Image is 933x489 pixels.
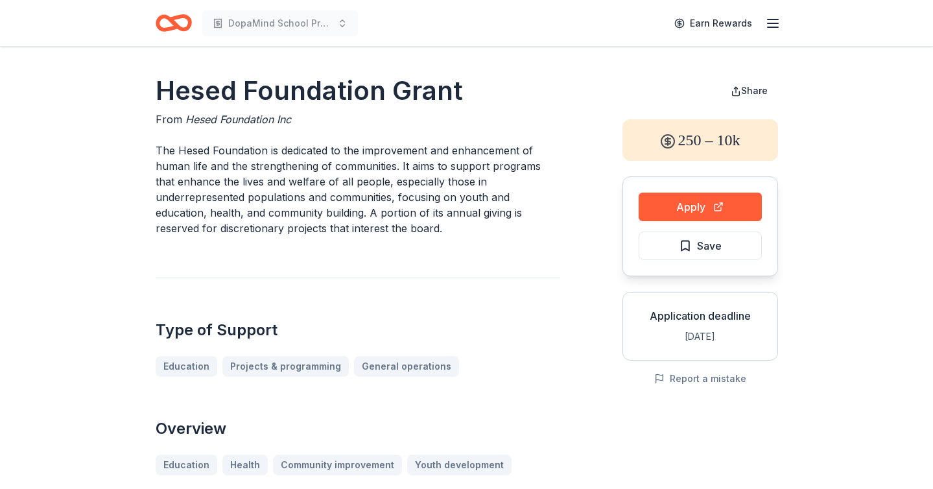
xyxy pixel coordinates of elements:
[622,119,778,161] div: 250 – 10k
[667,12,760,35] a: Earn Rewards
[228,16,332,31] span: DopaMind School Programs and Assemblies
[741,85,768,96] span: Share
[156,320,560,340] h2: Type of Support
[639,193,762,221] button: Apply
[654,371,746,387] button: Report a mistake
[156,418,560,439] h2: Overview
[156,356,217,377] a: Education
[697,237,722,254] span: Save
[156,8,192,38] a: Home
[633,308,767,324] div: Application deadline
[639,232,762,260] button: Save
[156,73,560,109] h1: Hesed Foundation Grant
[633,329,767,344] div: [DATE]
[354,356,459,377] a: General operations
[222,356,349,377] a: Projects & programming
[720,78,778,104] button: Share
[156,112,560,127] div: From
[156,143,560,236] p: The Hesed Foundation is dedicated to the improvement and enhancement of human life and the streng...
[185,113,291,126] span: Hesed Foundation Inc
[202,10,358,36] button: DopaMind School Programs and Assemblies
